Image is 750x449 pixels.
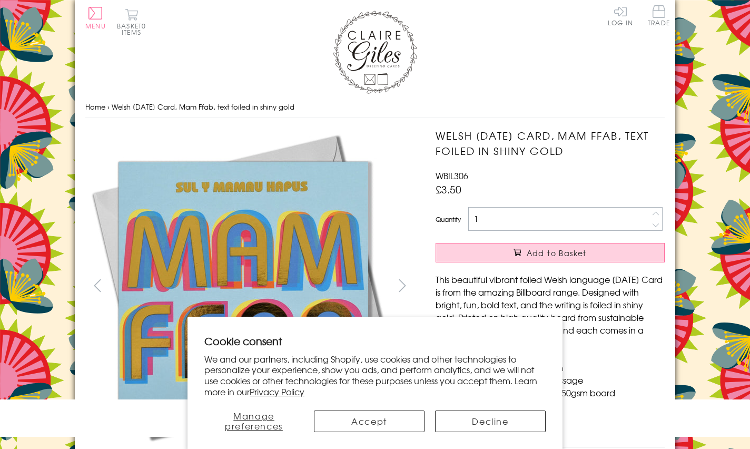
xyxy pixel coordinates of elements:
[436,273,665,349] p: This beautiful vibrant foiled Welsh language [DATE] Card is from the amazing Billboard range. Des...
[648,5,670,28] a: Trade
[85,274,109,297] button: prev
[85,7,106,29] button: Menu
[333,11,417,94] img: Claire Giles Greetings Cards
[204,411,303,432] button: Manage preferences
[527,248,587,258] span: Add to Basket
[85,102,105,112] a: Home
[391,274,415,297] button: next
[117,8,146,35] button: Basket0 items
[225,409,283,432] span: Manage preferences
[436,214,461,224] label: Quantity
[204,334,546,348] h2: Cookie consent
[85,21,106,31] span: Menu
[250,385,304,398] a: Privacy Policy
[436,182,461,197] span: £3.50
[107,102,110,112] span: ›
[85,96,665,118] nav: breadcrumbs
[648,5,670,26] span: Trade
[436,169,468,182] span: WBIL306
[112,102,294,112] span: Welsh [DATE] Card, Mam Ffab, text foiled in shiny gold
[436,243,665,262] button: Add to Basket
[435,411,546,432] button: Decline
[204,354,546,397] p: We and our partners, including Shopify, use cookies and other technologies to personalize your ex...
[85,128,401,444] img: Welsh Mother's Day Card, Mam Ffab, text foiled in shiny gold
[608,5,633,26] a: Log In
[436,128,665,159] h1: Welsh [DATE] Card, Mam Ffab, text foiled in shiny gold
[314,411,425,432] button: Accept
[122,21,146,37] span: 0 items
